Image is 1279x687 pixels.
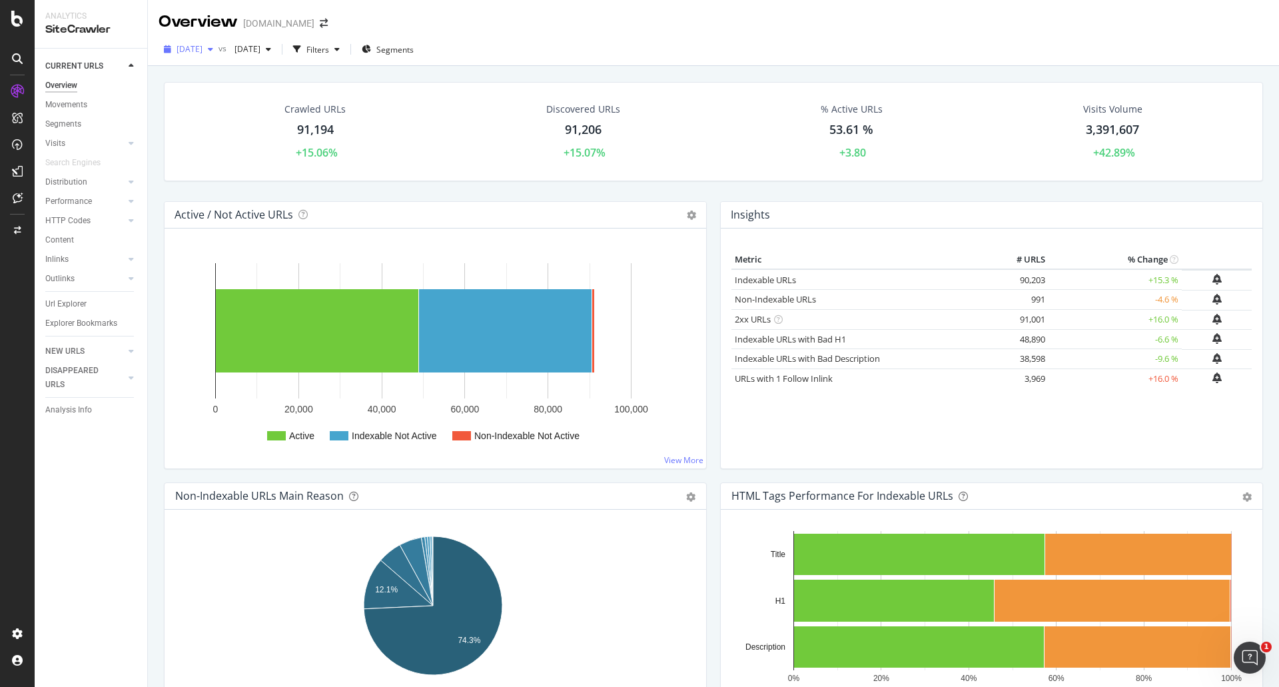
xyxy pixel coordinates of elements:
[243,17,314,30] div: [DOMAIN_NAME]
[45,156,101,170] div: Search Engines
[961,674,977,683] text: 40%
[376,44,414,55] span: Segments
[175,250,695,458] svg: A chart.
[159,39,218,60] button: [DATE]
[45,175,125,189] a: Distribution
[745,642,785,652] text: Description
[735,274,796,286] a: Indexable URLs
[45,403,138,417] a: Analysis Info
[1212,333,1222,344] div: bell-plus
[45,344,85,358] div: NEW URLS
[45,214,91,228] div: HTTP Codes
[995,250,1049,270] th: # URLS
[995,349,1049,369] td: 38,598
[356,39,419,60] button: Segments
[45,59,125,73] a: CURRENT URLS
[177,43,203,55] span: 2025 Sep. 4th
[1049,290,1182,310] td: -4.6 %
[1093,145,1135,161] div: +42.89%
[45,98,87,112] div: Movements
[771,550,786,559] text: Title
[474,430,580,441] text: Non-Indexable Not Active
[45,272,125,286] a: Outlinks
[1049,349,1182,369] td: -9.6 %
[375,585,398,594] text: 12.1%
[45,214,125,228] a: HTTP Codes
[1049,329,1182,349] td: -6.6 %
[839,145,866,161] div: +3.80
[45,117,81,131] div: Segments
[1086,121,1139,139] div: 3,391,607
[731,489,953,502] div: HTML Tags Performance for Indexable URLs
[159,11,238,33] div: Overview
[175,489,344,502] div: Non-Indexable URLs Main Reason
[45,403,92,417] div: Analysis Info
[731,250,995,270] th: Metric
[731,206,770,224] h4: Insights
[297,121,334,139] div: 91,194
[564,145,606,161] div: +15.07%
[731,531,1247,686] svg: A chart.
[1212,274,1222,285] div: bell-plus
[45,364,113,392] div: DISAPPEARED URLS
[229,39,276,60] button: [DATE]
[45,195,125,209] a: Performance
[284,103,346,116] div: Crawled URLs
[45,297,87,311] div: Url Explorer
[45,297,138,311] a: Url Explorer
[534,404,562,414] text: 80,000
[664,454,703,466] a: View More
[45,317,138,331] a: Explorer Bookmarks
[284,404,313,414] text: 20,000
[175,531,691,686] svg: A chart.
[450,404,479,414] text: 60,000
[45,137,65,151] div: Visits
[45,137,125,151] a: Visits
[45,317,117,331] div: Explorer Bookmarks
[995,329,1049,349] td: 48,890
[1242,492,1252,502] div: gear
[45,59,103,73] div: CURRENT URLS
[788,674,800,683] text: 0%
[45,175,87,189] div: Distribution
[45,98,138,112] a: Movements
[1234,642,1266,674] iframe: Intercom live chat
[1212,314,1222,325] div: bell-plus
[995,269,1049,290] td: 90,203
[1049,269,1182,290] td: +15.3 %
[296,145,338,161] div: +15.06%
[45,156,114,170] a: Search Engines
[288,39,345,60] button: Filters
[1083,103,1142,116] div: Visits Volume
[45,233,74,247] div: Content
[1221,674,1242,683] text: 100%
[1049,674,1065,683] text: 60%
[213,404,218,414] text: 0
[45,253,69,267] div: Inlinks
[368,404,396,414] text: 40,000
[735,372,833,384] a: URLs with 1 Follow Inlink
[229,43,260,55] span: 2025 Feb. 19th
[821,103,883,116] div: % Active URLs
[45,253,125,267] a: Inlinks
[45,22,137,37] div: SiteCrawler
[775,596,786,606] text: H1
[45,233,138,247] a: Content
[995,290,1049,310] td: 991
[735,293,816,305] a: Non-Indexable URLs
[995,368,1049,388] td: 3,969
[218,43,229,54] span: vs
[352,430,437,441] text: Indexable Not Active
[45,117,138,131] a: Segments
[45,11,137,22] div: Analytics
[565,121,602,139] div: 91,206
[1212,353,1222,364] div: bell-plus
[306,44,329,55] div: Filters
[1049,310,1182,330] td: +16.0 %
[829,121,873,139] div: 53.61 %
[546,103,620,116] div: Discovered URLs
[45,272,75,286] div: Outlinks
